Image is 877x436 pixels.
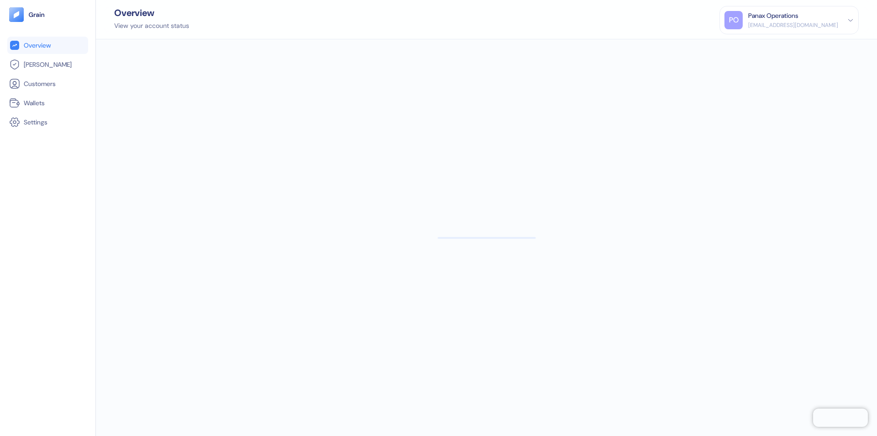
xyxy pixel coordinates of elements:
span: Customers [24,79,56,88]
a: Wallets [9,97,86,108]
span: Settings [24,118,48,127]
span: [PERSON_NAME] [24,60,72,69]
img: logo [28,11,45,18]
div: Panax Operations [748,11,798,21]
a: [PERSON_NAME] [9,59,86,70]
div: Overview [114,8,189,17]
a: Customers [9,78,86,89]
span: Overview [24,41,51,50]
div: [EMAIL_ADDRESS][DOMAIN_NAME] [748,21,838,29]
span: Wallets [24,98,45,108]
a: Overview [9,40,86,51]
div: View your account status [114,21,189,31]
img: logo-tablet-V2.svg [9,7,24,22]
iframe: Chatra live chat [813,409,868,427]
div: PO [724,11,743,29]
a: Settings [9,117,86,128]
